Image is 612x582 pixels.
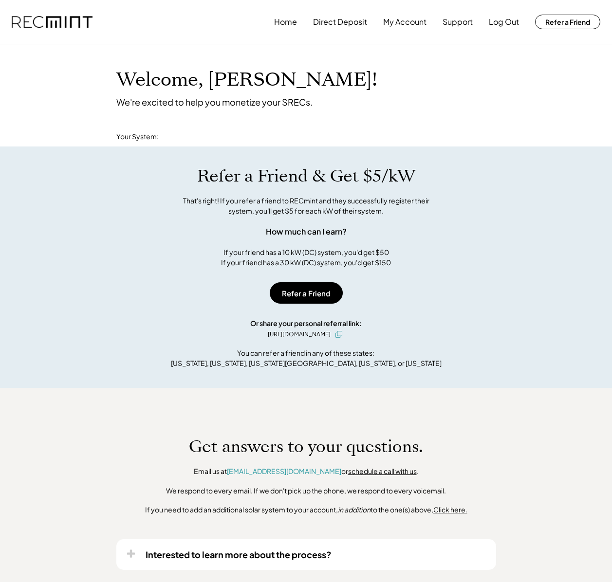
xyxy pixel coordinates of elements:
img: recmint-logotype%403x.png [12,16,93,28]
div: Or share your personal referral link: [250,318,362,328]
button: Direct Deposit [313,12,367,32]
h1: Welcome, [PERSON_NAME]! [116,69,377,91]
div: That's right! If you refer a friend to RECmint and they successfully register their system, you'l... [172,196,440,216]
div: How much can I earn? [266,226,347,237]
a: [EMAIL_ADDRESS][DOMAIN_NAME] [227,467,341,475]
div: If you need to add an additional solar system to your account, to the one(s) above, [145,505,467,515]
em: in addition [338,505,371,514]
u: Click here. [433,505,467,514]
h1: Get answers to your questions. [189,436,423,457]
button: Refer a Friend [535,15,600,29]
button: Log Out [489,12,519,32]
button: click to copy [333,328,345,340]
button: Support [443,12,473,32]
div: [URL][DOMAIN_NAME] [268,330,331,339]
div: Email us at or . [194,467,419,476]
div: You can refer a friend in any of these states: [US_STATE], [US_STATE], [US_STATE][GEOGRAPHIC_DATA... [171,348,442,368]
div: Interested to learn more about the process? [146,549,332,560]
h1: Refer a Friend & Get $5/kW [197,166,415,186]
div: We're excited to help you monetize your SRECs. [116,96,313,108]
a: schedule a call with us [348,467,417,475]
div: Your System: [116,132,159,142]
div: We respond to every email. If we don't pick up the phone, we respond to every voicemail. [166,486,446,496]
button: Refer a Friend [270,282,343,304]
div: If your friend has a 10 kW (DC) system, you'd get $50 If your friend has a 30 kW (DC) system, you... [221,247,391,268]
button: My Account [383,12,427,32]
button: Home [274,12,297,32]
